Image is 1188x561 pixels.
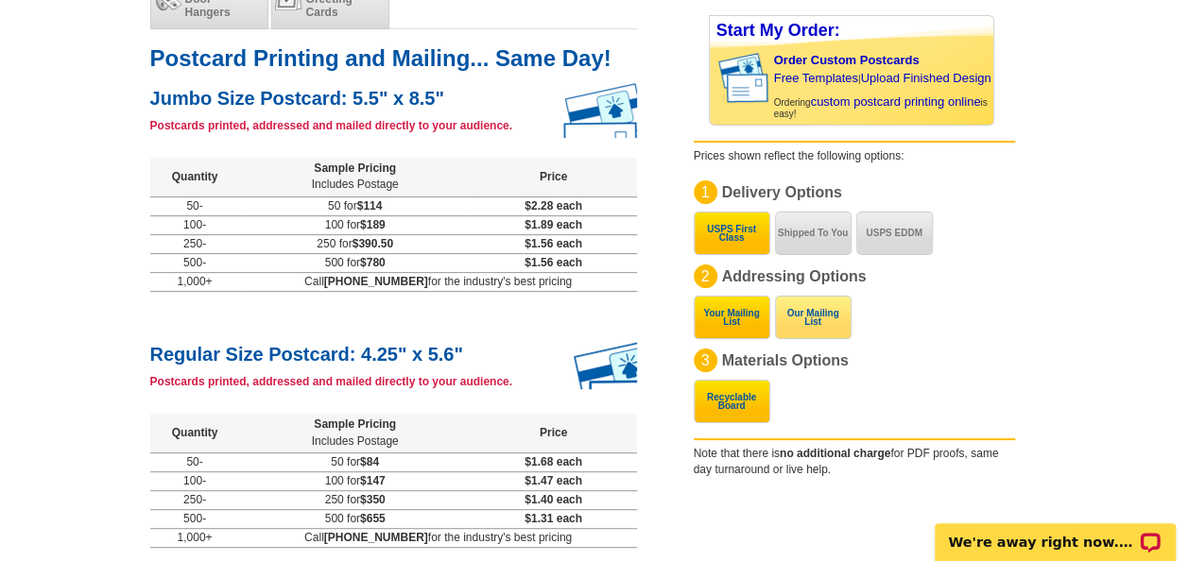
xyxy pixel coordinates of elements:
strong: Postcards printed, addressed and mailed directly to your audience. [150,119,512,132]
span: $1.89 each [525,218,582,231]
button: Your Mailing List [694,296,770,339]
span: Delivery Options [722,184,842,200]
td: 250- [150,234,240,253]
span: $189 [360,218,386,231]
th: Quantity [150,158,240,196]
td: 100- [150,471,240,490]
div: 3 [694,348,717,372]
span: $2.28 each [525,199,582,212]
td: 250 for [240,234,471,253]
span: $114 [357,199,383,212]
h2: Jumbo Size Postcard: 5.5" x 8.5" [150,83,637,109]
span: Addressing Options [722,268,867,284]
td: 500- [150,510,240,529]
span: Prices shown reflect the following options: [694,149,904,162]
td: 1,000+ [150,273,240,292]
div: 2 [694,264,717,288]
button: USPS First Class [694,212,770,255]
td: Call for the industry's best pricing [240,273,637,292]
td: Call for the industry's best pricing [240,529,637,548]
td: 100- [150,215,240,234]
div: Start My Order: [710,16,993,47]
td: 250 for [240,490,471,509]
b: [PHONE_NUMBER] [324,531,428,544]
span: | Ordering is easy! [774,74,991,119]
td: 50 for [240,196,471,215]
span: $350 [360,493,386,506]
span: $84 [360,455,379,468]
th: Sample Pricing [240,414,471,452]
span: $1.47 each [525,474,582,487]
img: background image for postcard [710,47,725,110]
td: 1,000+ [150,529,240,548]
td: 500 for [240,510,471,529]
span: $655 [360,512,386,525]
strong: Postcards printed, addressed and mailed directly to your audience. [150,375,512,388]
div: 1 [694,180,717,204]
iframe: LiveChat chat widget [922,501,1188,561]
div: Note that there is for PDF proofs, same day turnaround or live help. [694,438,1015,478]
td: 50- [150,196,240,215]
span: $147 [360,474,386,487]
td: 100 for [240,471,471,490]
img: post card showing stamp and address area [715,47,782,110]
b: no additional charge [780,447,890,460]
span: $390.50 [353,237,393,250]
td: 50 for [240,452,471,471]
th: Quantity [150,414,240,452]
a: custom postcard printing online [810,94,980,109]
b: [PHONE_NUMBER] [324,275,428,288]
td: 500- [150,253,240,272]
button: USPS EDDM [856,212,933,255]
h1: Postcard Printing and Mailing... Same Day! [150,48,637,68]
span: $1.31 each [525,512,582,525]
th: Price [471,414,637,452]
span: $1.40 each [525,493,582,506]
a: Order Custom Postcards [774,53,920,67]
th: Sample Pricing [240,158,471,196]
td: 250- [150,490,240,509]
button: Our Mailing List [775,296,852,339]
span: Materials Options [722,352,849,368]
td: 50- [150,452,240,471]
span: $780 [360,256,386,269]
a: Upload Finished Design [860,71,990,85]
span: Includes Postage [312,178,399,191]
span: Includes Postage [312,434,399,448]
td: 100 for [240,215,471,234]
th: Price [471,158,637,196]
span: $1.68 each [525,455,582,468]
span: $1.56 each [525,256,582,269]
button: Recyclable Board [694,380,770,423]
a: Free Templates [774,71,858,85]
button: Shipped To You [775,212,852,255]
span: $1.56 each [525,237,582,250]
h2: Regular Size Postcard: 4.25" x 5.6" [150,339,637,365]
td: 500 for [240,253,471,272]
